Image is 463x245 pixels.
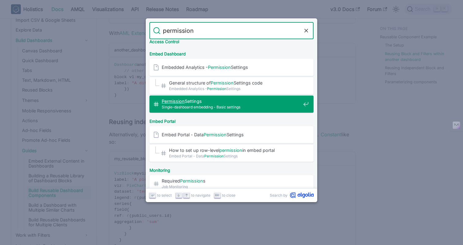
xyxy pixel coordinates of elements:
span: Single-dashboard embedding - Basic settings [162,104,301,110]
span: How to set up row-level in embed portal​ [169,147,301,153]
a: PermissionSettings​Single-dashboard embedding - Basic settings [149,96,314,113]
span: Search by [270,192,288,198]
div: Access Control [148,34,315,47]
span: Job Monitoring [162,184,301,190]
span: Embedded Analytics - Settings [162,64,301,70]
a: Embed Portal - DataPermissionSettings [149,126,314,143]
a: How to set up row-levelpermissionin embed portal​Embed Portal - DataPermissionSettings [149,145,314,162]
span: Settings​ [162,98,301,104]
svg: Enter key [150,193,155,198]
a: RequiredPermissions​Job Monitoring [149,175,314,192]
button: Clear the query [303,27,310,34]
span: General structure of Settings code​ [169,80,301,86]
mark: Permission [204,132,227,137]
span: Embed Portal - Data Settings [169,153,301,159]
span: Embedded Analytics - Settings [169,86,301,92]
a: General structure ofPermissionSettings code​Embedded Analytics -PermissionSettings [149,77,314,94]
span: to close [222,192,235,198]
a: Search byAlgolia [270,192,314,198]
mark: Permission [207,86,226,91]
div: Embed Dashboard [148,47,315,59]
span: to navigate [191,192,210,198]
svg: Arrow up [184,193,189,198]
span: to select [157,192,172,198]
mark: permission [219,148,242,153]
div: Embed Portal [148,114,315,126]
mark: Permission [204,154,224,158]
span: Embed Portal - Data Settings [162,132,301,138]
mark: Permission [180,178,203,183]
svg: Algolia [290,192,314,198]
svg: Escape key [215,193,220,198]
input: Search docs [160,22,303,39]
mark: Permission [162,99,185,104]
a: Embedded Analytics -PermissionSettings [149,59,314,76]
span: Required s​ [162,178,301,184]
div: Monitoring [148,163,315,175]
mark: Permission [211,80,234,85]
mark: Permission [208,65,231,70]
svg: Arrow down [176,193,181,198]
